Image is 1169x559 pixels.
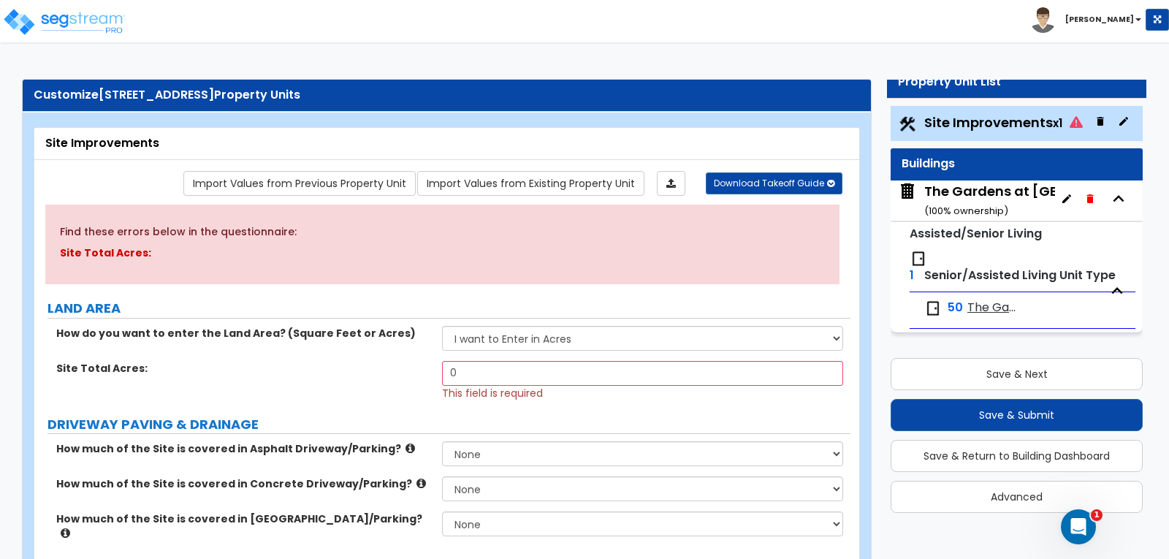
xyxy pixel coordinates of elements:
[45,135,848,152] div: Site Improvements
[56,441,431,456] label: How much of the Site is covered in Asphalt Driveway/Parking?
[405,443,415,454] i: click for more info!
[924,300,942,317] img: door.png
[34,87,860,104] div: Customize Property Units
[891,481,1143,513] button: Advanced
[924,267,1116,284] span: Senior/Assisted Living Unit Type
[902,156,1132,172] div: Buildings
[910,250,927,267] img: door.png
[56,476,431,491] label: How much of the Site is covered in Concrete Driveway/Parking?
[56,361,431,376] label: Site Total Acres:
[1053,115,1062,131] small: x1
[183,171,416,196] a: Import the dynamic attribute values from previous properties.
[898,182,917,201] img: building.svg
[1091,509,1103,521] span: 1
[442,386,543,400] span: This field is required
[891,358,1143,390] button: Save & Next
[910,225,1042,242] small: Assisted/Senior Living
[60,227,825,237] h5: Find these errors below in the questionnaire:
[891,399,1143,431] button: Save & Submit
[416,478,426,489] i: click for more info!
[61,528,70,539] i: click for more info!
[967,300,1020,316] span: The Gardens at Paulding
[2,7,126,37] img: logo_pro_r.png
[56,326,431,341] label: How do you want to enter the Land Area? (Square Feet or Acres)
[948,300,963,316] span: 50
[910,267,914,284] span: 1
[898,74,1135,91] div: Property Unit List
[706,172,842,194] button: Download Takeoff Guide
[56,512,431,541] label: How much of the Site is covered in [GEOGRAPHIC_DATA]/Parking?
[898,115,917,134] img: Construction.png
[1065,14,1134,25] b: [PERSON_NAME]
[47,299,850,318] label: LAND AREA
[891,440,1143,472] button: Save & Return to Building Dashboard
[1061,509,1096,544] iframe: Intercom live chat
[924,113,1083,132] span: Site Improvements
[1030,7,1056,33] img: avatar.png
[417,171,644,196] a: Import the dynamic attribute values from existing properties.
[47,415,850,434] label: DRIVEWAY PAVING & DRAINAGE
[60,245,825,262] p: Site Total Acres:
[714,177,824,189] span: Download Takeoff Guide
[924,204,1008,218] small: ( 100 % ownership)
[657,171,685,196] a: Import the dynamic attributes value through Excel sheet
[898,182,1055,219] span: The Gardens at Paulding
[99,86,214,103] span: [STREET_ADDRESS]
